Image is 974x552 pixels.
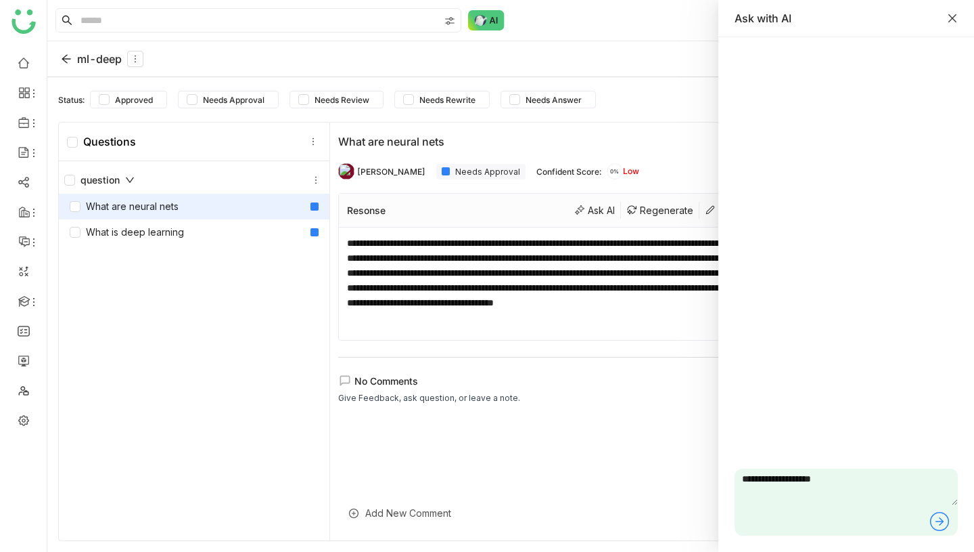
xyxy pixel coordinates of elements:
img: search-type.svg [444,16,455,26]
div: [PERSON_NAME] [357,167,425,177]
div: question [59,167,329,194]
span: 0% [607,169,623,174]
div: question [64,173,135,188]
span: Needs Review [309,95,375,105]
div: Add New Comment [338,496,954,530]
span: Needs Rewrite [414,95,481,105]
div: Low [607,163,639,179]
div: Questions [67,135,136,148]
div: What are neural nets [338,135,933,148]
img: ask-buddy-normal.svg [468,10,505,30]
div: Ask AI [569,202,621,219]
div: Give Feedback, ask question, or leave a note. [338,391,520,405]
div: Confident Score: [536,167,601,177]
div: Regenerate [621,202,699,219]
div: Ask with AI [735,11,940,26]
div: Needs Approval [436,164,526,179]
img: lms-comment.svg [338,374,352,387]
span: Approved [110,95,158,105]
span: No Comments [354,375,418,387]
img: logo [11,9,36,34]
div: What is deep learning [70,225,184,240]
div: What are neural nets [70,199,179,214]
span: Needs Approval [198,95,270,105]
div: Status: [58,95,85,105]
div: ml-deep [61,51,143,67]
div: Mark as need review [699,202,819,219]
img: 614311cd187b40350527aed2 [338,163,354,179]
span: Needs Answer [520,95,587,105]
div: Resonse [347,205,386,216]
button: Close [947,13,958,24]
